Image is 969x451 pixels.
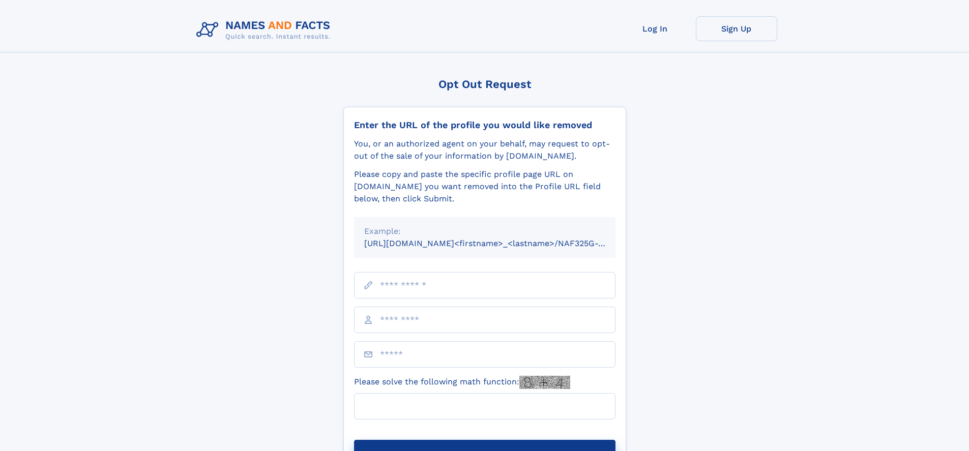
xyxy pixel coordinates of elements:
[364,238,635,248] small: [URL][DOMAIN_NAME]<firstname>_<lastname>/NAF325G-xxxxxxxx
[192,16,339,44] img: Logo Names and Facts
[696,16,777,41] a: Sign Up
[354,168,615,205] div: Please copy and paste the specific profile page URL on [DOMAIN_NAME] you want removed into the Pr...
[354,376,570,389] label: Please solve the following math function:
[354,138,615,162] div: You, or an authorized agent on your behalf, may request to opt-out of the sale of your informatio...
[614,16,696,41] a: Log In
[364,225,605,237] div: Example:
[343,78,626,91] div: Opt Out Request
[354,119,615,131] div: Enter the URL of the profile you would like removed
